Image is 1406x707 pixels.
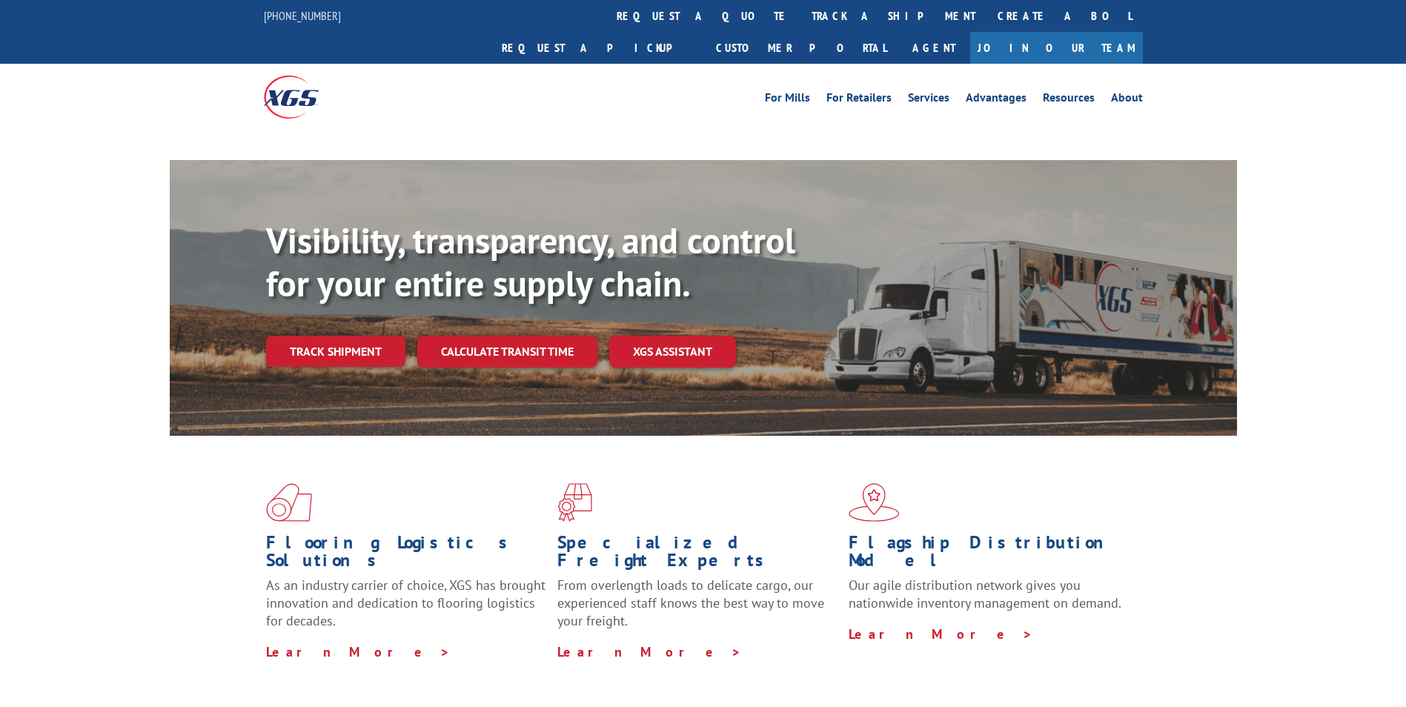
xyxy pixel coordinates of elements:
a: Services [908,92,949,108]
a: Learn More > [849,625,1033,643]
a: XGS ASSISTANT [609,336,736,368]
span: As an industry carrier of choice, XGS has brought innovation and dedication to flooring logistics... [266,577,546,629]
h1: Specialized Freight Experts [557,534,838,577]
img: xgs-icon-focused-on-flooring-red [557,483,592,522]
b: Visibility, transparency, and control for your entire supply chain. [266,217,795,306]
a: Track shipment [266,336,405,367]
a: Resources [1043,92,1095,108]
a: Calculate transit time [417,336,597,368]
p: From overlength loads to delicate cargo, our experienced staff knows the best way to move your fr... [557,577,838,643]
a: For Mills [765,92,810,108]
h1: Flagship Distribution Model [849,534,1129,577]
img: xgs-icon-total-supply-chain-intelligence-red [266,483,312,522]
a: Agent [898,32,970,64]
a: Join Our Team [970,32,1143,64]
a: [PHONE_NUMBER] [264,8,341,23]
h1: Flooring Logistics Solutions [266,534,546,577]
a: Advantages [966,92,1027,108]
a: Customer Portal [705,32,898,64]
img: xgs-icon-flagship-distribution-model-red [849,483,900,522]
a: For Retailers [826,92,892,108]
a: Learn More > [266,643,451,660]
a: About [1111,92,1143,108]
a: Request a pickup [491,32,705,64]
a: Learn More > [557,643,742,660]
span: Our agile distribution network gives you nationwide inventory management on demand. [849,577,1121,611]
